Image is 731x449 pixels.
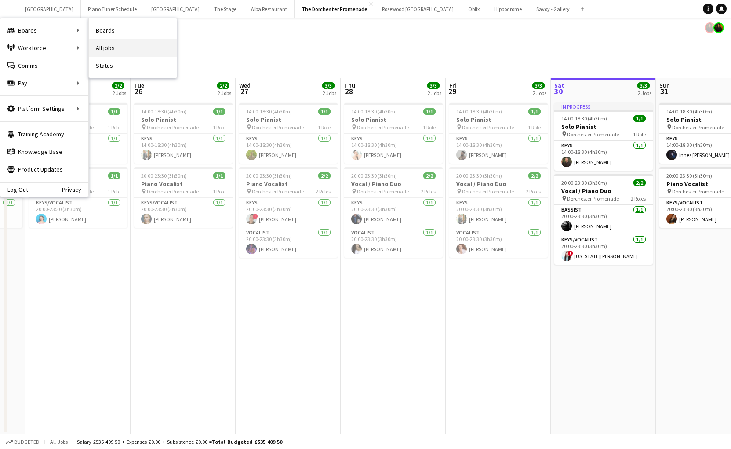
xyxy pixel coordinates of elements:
[252,188,304,195] span: Dorchester Promenade
[561,115,607,122] span: 14:00-18:30 (4h30m)
[113,90,126,96] div: 2 Jobs
[456,108,502,115] span: 14:00-18:30 (4h30m)
[207,0,244,18] button: The Stage
[672,124,724,131] span: Dorchester Promenade
[659,81,670,89] span: Sun
[526,188,541,195] span: 2 Roles
[449,134,548,164] app-card-role: Keys1/114:00-18:30 (4h30m)[PERSON_NAME]
[633,115,646,122] span: 1/1
[554,187,653,195] h3: Vocal / Piano Duo
[246,172,292,179] span: 20:00-23:30 (3h30m)
[239,167,338,258] app-job-card: 20:00-23:30 (3h30m)2/2Piano Vocalist Dorchester Promenade2 RolesKeys1/120:00-23:30 (3h30m)![PERSO...
[666,108,712,115] span: 14:00-18:30 (4h30m)
[239,103,338,164] app-job-card: 14:00-18:30 (4h30m)1/1Solo Pianist Dorchester Promenade1 RoleKeys1/114:00-18:30 (4h30m)[PERSON_NAME]
[533,90,546,96] div: 2 Jobs
[0,186,28,193] a: Log Out
[134,198,233,228] app-card-role: Keys/Vocalist1/120:00-23:30 (3h30m)[PERSON_NAME]
[561,179,607,186] span: 20:00-23:30 (3h30m)
[112,82,124,89] span: 2/2
[0,161,88,178] a: Product Updates
[62,186,88,193] a: Privacy
[244,0,295,18] button: Alba Restaurant
[108,172,120,179] span: 1/1
[239,134,338,164] app-card-role: Keys1/114:00-18:30 (4h30m)[PERSON_NAME]
[316,188,331,195] span: 2 Roles
[144,0,207,18] button: [GEOGRAPHIC_DATA]
[658,86,670,96] span: 31
[554,81,564,89] span: Sat
[423,124,436,131] span: 1 Role
[134,81,144,89] span: Tue
[0,125,88,143] a: Training Academy
[213,188,225,195] span: 1 Role
[344,167,443,258] app-job-card: 20:00-23:30 (3h30m)2/2Vocal / Piano Duo Dorchester Promenade2 RolesKeys1/120:00-23:30 (3h30m)[PER...
[487,0,529,18] button: Hippodrome
[213,172,225,179] span: 1/1
[427,82,440,89] span: 3/3
[423,108,436,115] span: 1/1
[421,188,436,195] span: 2 Roles
[344,103,443,164] app-job-card: 14:00-18:30 (4h30m)1/1Solo Pianist Dorchester Promenade1 RoleKeys1/114:00-18:30 (4h30m)[PERSON_NAME]
[318,108,331,115] span: 1/1
[0,100,88,117] div: Platform Settings
[554,205,653,235] app-card-role: Bassist1/120:00-23:30 (3h30m)[PERSON_NAME]
[456,172,502,179] span: 20:00-23:30 (3h30m)
[108,108,120,115] span: 1/1
[351,172,397,179] span: 20:00-23:30 (3h30m)
[567,131,619,138] span: Dorchester Promenade
[108,124,120,131] span: 1 Role
[705,22,715,33] app-user-avatar: Celine Amara
[554,123,653,131] h3: Solo Pianist
[568,251,573,256] span: !
[344,228,443,258] app-card-role: Vocalist1/120:00-23:30 (3h30m)[PERSON_NAME]
[29,167,127,228] app-job-card: 20:00-23:30 (3h30m)1/1Piano Vocalist Dorchester Promenade1 RoleKeys/Vocalist1/120:00-23:30 (3h30m...
[246,108,292,115] span: 14:00-18:30 (4h30m)
[77,438,282,445] div: Salary £535 409.50 + Expenses £0.00 + Subsistence £0.00 =
[666,172,712,179] span: 20:00-23:30 (3h30m)
[295,0,375,18] button: The Dorchester Promenade
[343,86,355,96] span: 28
[141,108,187,115] span: 14:00-18:30 (4h30m)
[29,198,127,228] app-card-role: Keys/Vocalist1/120:00-23:30 (3h30m)[PERSON_NAME]
[318,172,331,179] span: 2/2
[134,116,233,124] h3: Solo Pianist
[528,124,541,131] span: 1 Role
[141,172,187,179] span: 20:00-23:30 (3h30m)
[89,39,177,57] a: All jobs
[423,172,436,179] span: 2/2
[134,167,233,228] app-job-card: 20:00-23:30 (3h30m)1/1Piano Vocalist Dorchester Promenade1 RoleKeys/Vocalist1/120:00-23:30 (3h30m...
[0,57,88,74] a: Comms
[217,82,229,89] span: 2/2
[322,82,335,89] span: 3/3
[344,134,443,164] app-card-role: Keys1/114:00-18:30 (4h30m)[PERSON_NAME]
[239,198,338,228] app-card-role: Keys1/120:00-23:30 (3h30m)![PERSON_NAME]
[344,81,355,89] span: Thu
[462,124,514,131] span: Dorchester Promenade
[89,22,177,39] a: Boards
[449,81,456,89] span: Fri
[554,174,653,265] app-job-card: 20:00-23:30 (3h30m)2/2Vocal / Piano Duo Dorchester Promenade2 RolesBassist1/120:00-23:30 (3h30m)[...
[637,82,650,89] span: 3/3
[462,188,514,195] span: Dorchester Promenade
[449,198,548,228] app-card-role: Keys1/120:00-23:30 (3h30m)[PERSON_NAME]
[638,90,651,96] div: 2 Jobs
[134,134,233,164] app-card-role: Keys1/114:00-18:30 (4h30m)[PERSON_NAME]
[633,131,646,138] span: 1 Role
[449,103,548,164] app-job-card: 14:00-18:30 (4h30m)1/1Solo Pianist Dorchester Promenade1 RoleKeys1/114:00-18:30 (4h30m)[PERSON_NAME]
[239,180,338,188] h3: Piano Vocalist
[134,103,233,164] div: 14:00-18:30 (4h30m)1/1Solo Pianist Dorchester Promenade1 RoleKeys1/114:00-18:30 (4h30m)[PERSON_NAME]
[532,82,545,89] span: 3/3
[713,22,724,33] app-user-avatar: Celine Amara
[14,439,40,445] span: Budgeted
[108,188,120,195] span: 1 Role
[318,124,331,131] span: 1 Role
[0,143,88,161] a: Knowledge Base
[89,57,177,74] a: Status
[375,0,461,18] button: Rosewood [GEOGRAPHIC_DATA]
[529,0,577,18] button: Savoy - Gallery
